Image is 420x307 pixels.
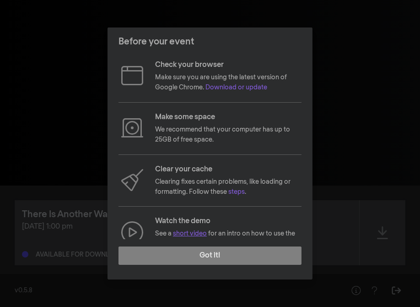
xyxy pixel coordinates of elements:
p: Watch the demo [155,216,302,227]
a: short video [173,230,207,237]
p: Clear your cache [155,164,302,175]
a: Download or update [205,84,267,91]
p: Clearing fixes certain problems, like loading or formatting. Follow these . [155,177,302,197]
p: We recommend that your computer has up to 25GB of free space. [155,125,302,145]
p: Make some space [155,112,302,123]
a: steps [228,189,245,195]
button: Got it! [118,247,302,265]
header: Before your event [108,27,312,56]
p: See a for an intro on how to use the Kinema Offline Player. [155,229,302,249]
p: Make sure you are using the latest version of Google Chrome. [155,72,302,93]
p: Check your browser [155,60,302,71]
